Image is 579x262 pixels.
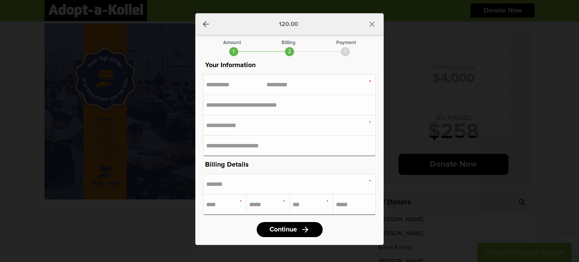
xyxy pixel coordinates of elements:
[223,40,241,45] div: Amount
[257,222,323,237] a: Continuearrow_forward
[270,226,297,233] span: Continue
[285,47,294,56] div: 2
[279,21,298,27] p: 120.00
[201,20,210,29] a: arrow_back
[336,40,356,45] div: Payment
[341,47,350,56] div: 3
[203,159,376,170] p: Billing Details
[301,225,310,234] i: arrow_forward
[229,47,238,56] div: 1
[368,20,377,29] i: close
[282,40,296,45] div: Billing
[203,60,376,70] p: Your Information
